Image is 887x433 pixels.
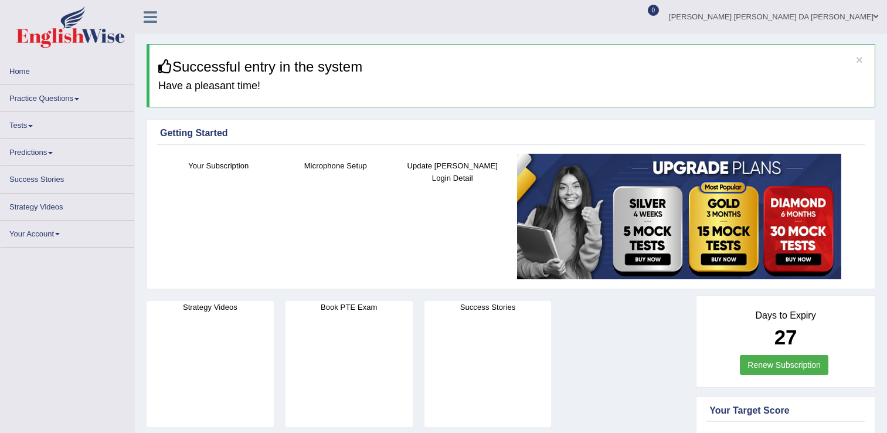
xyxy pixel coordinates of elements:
[1,85,134,108] a: Practice Questions
[648,5,660,16] span: 0
[1,139,134,162] a: Predictions
[1,221,134,243] a: Your Account
[774,326,797,349] b: 27
[1,112,134,135] a: Tests
[166,160,271,172] h4: Your Subscription
[160,126,862,140] div: Getting Started
[424,301,552,313] h4: Success Stories
[1,166,134,189] a: Success Stories
[517,154,841,279] img: small5.jpg
[158,80,866,92] h4: Have a pleasant time!
[709,404,862,418] div: Your Target Score
[283,160,389,172] h4: Microphone Setup
[740,355,828,375] a: Renew Subscription
[709,310,862,321] h4: Days to Expiry
[158,59,866,75] h3: Successful entry in the system
[147,301,274,313] h4: Strategy Videos
[856,53,863,66] button: ×
[286,301,413,313] h4: Book PTE Exam
[1,194,134,216] a: Strategy Videos
[400,160,505,184] h4: Update [PERSON_NAME] Login Detail
[1,58,134,81] a: Home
